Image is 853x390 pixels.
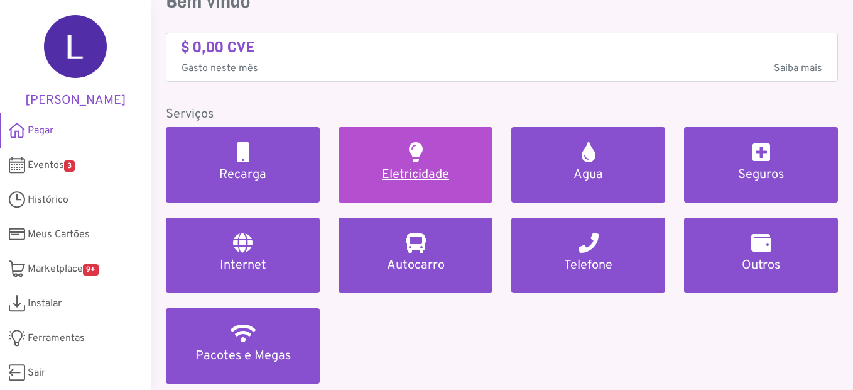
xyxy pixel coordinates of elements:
[699,258,823,273] h5: Outros
[354,258,477,273] h5: Autocarro
[166,127,320,203] a: Recarga
[511,218,665,293] a: Telefone
[684,127,838,203] a: Seguros
[28,227,90,242] span: Meus Cartões
[684,218,838,293] a: Outros
[182,38,822,77] a: $ 0,00 CVE Gasto neste mêsSaiba mais
[28,123,53,138] span: Pagar
[339,218,492,293] a: Autocarro
[511,127,665,203] a: Agua
[166,308,320,384] a: Pacotes e Megas
[166,218,320,293] a: Internet
[526,258,650,273] h5: Telefone
[83,264,99,276] span: 9+
[28,262,99,277] span: Marketplace
[19,93,132,108] h5: [PERSON_NAME]
[774,61,822,76] span: Saiba mais
[181,167,305,182] h5: Recarga
[699,167,823,182] h5: Seguros
[181,348,305,364] h5: Pacotes e Megas
[354,167,477,182] h5: Eletricidade
[28,192,68,208] span: Histórico
[181,258,305,273] h5: Internet
[28,296,62,311] span: Instalar
[526,167,650,182] h5: Agua
[166,107,838,122] h5: Serviços
[28,365,45,381] span: Sair
[28,331,85,346] span: Ferramentas
[182,38,822,57] h4: $ 0,00 CVE
[182,61,822,76] p: Gasto neste mês
[19,15,132,108] a: [PERSON_NAME]
[339,127,492,203] a: Eletricidade
[64,160,75,172] span: 3
[28,158,75,173] span: Eventos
